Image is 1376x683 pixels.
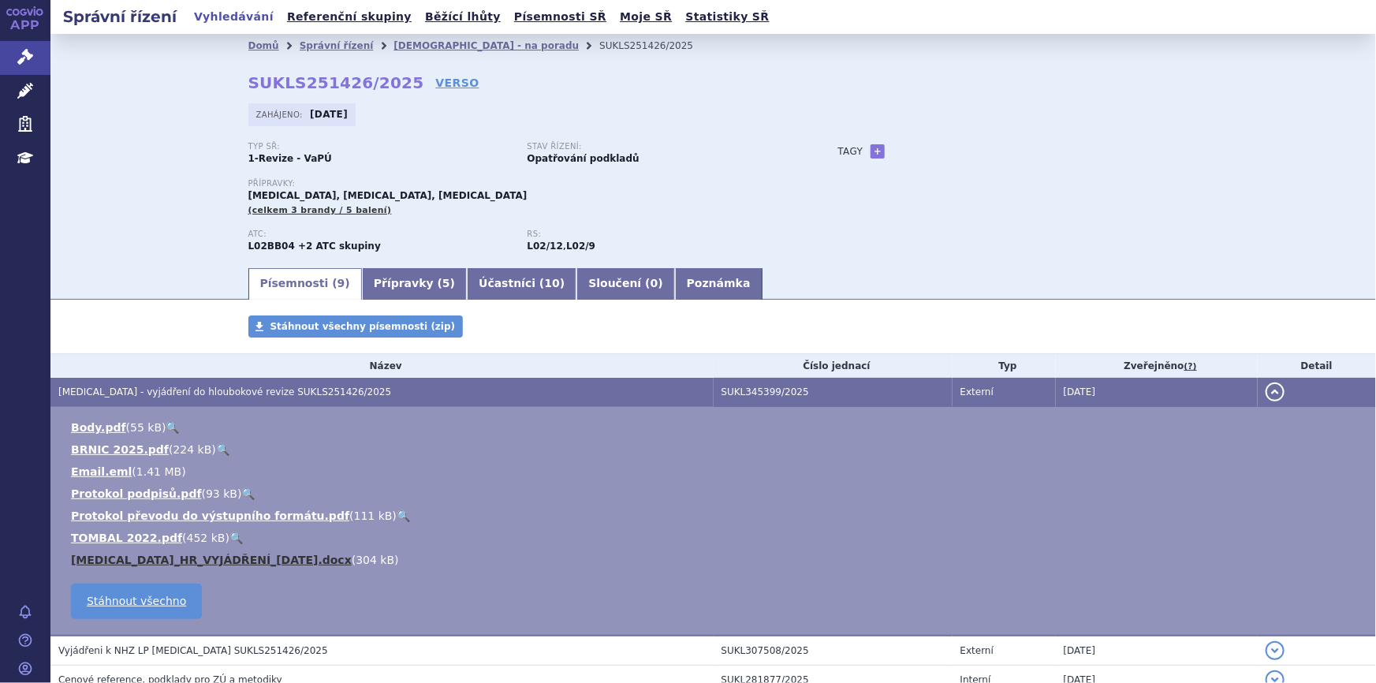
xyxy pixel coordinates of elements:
[71,532,182,544] a: TOMBAL 2022.pdf
[528,230,791,239] p: RS:
[282,6,416,28] a: Referenční skupiny
[50,6,189,28] h2: Správní řízení
[960,645,994,656] span: Externí
[71,442,1360,457] li: ( )
[310,109,348,120] strong: [DATE]
[248,241,295,252] strong: ENZALUTAMID
[576,268,674,300] a: Sloučení (0)
[71,487,202,500] a: Protokol podpisů.pdf
[467,268,576,300] a: Účastníci (10)
[71,552,1360,568] li: ( )
[256,108,306,121] span: Zahájeno:
[1056,636,1258,666] td: [DATE]
[248,153,332,164] strong: 1-Revize - VaPÚ
[528,153,640,164] strong: Opatřování podkladů
[544,277,559,289] span: 10
[71,509,349,522] a: Protokol převodu do výstupního formátu.pdf
[248,205,392,215] span: (celkem 3 brandy / 5 balení)
[248,73,424,92] strong: SUKLS251426/2025
[298,241,381,252] strong: +2 ATC skupiny
[248,179,807,188] p: Přípravky:
[71,530,1360,546] li: ( )
[229,532,243,544] a: 🔍
[1184,361,1197,372] abbr: (?)
[714,354,953,378] th: Číslo jednací
[420,6,505,28] a: Běžící lhůty
[58,386,391,397] span: Xtandi - vyjádření do hloubokové revize SUKLS251426/2025
[337,277,345,289] span: 9
[1258,354,1376,378] th: Detail
[206,487,237,500] span: 93 kB
[216,443,229,456] a: 🔍
[248,268,362,300] a: Písemnosti (9)
[1056,354,1258,378] th: Zveřejněno
[166,421,180,434] a: 🔍
[714,378,953,407] td: SUKL345399/2025
[599,34,714,58] li: SUKLS251426/2025
[442,277,450,289] span: 5
[300,40,374,51] a: Správní řízení
[528,230,807,253] div: ,
[58,645,328,656] span: Vyjádřeni k NHZ LP ERLEADA SUKLS251426/2025
[248,230,512,239] p: ATC:
[838,142,863,161] h3: Tagy
[248,315,464,338] a: Stáhnout všechny písemnosti (zip)
[71,584,202,619] a: Stáhnout všechno
[173,443,211,456] span: 224 kB
[71,421,126,434] a: Body.pdf
[435,75,479,91] a: VERSO
[71,464,1360,480] li: ( )
[71,486,1360,502] li: ( )
[714,636,953,666] td: SUKL307508/2025
[248,40,279,51] a: Domů
[50,354,714,378] th: Název
[1056,378,1258,407] td: [DATE]
[651,277,658,289] span: 0
[71,508,1360,524] li: ( )
[356,554,394,566] span: 304 kB
[528,142,791,151] p: Stav řízení:
[71,420,1360,435] li: ( )
[393,40,579,51] a: [DEMOGRAPHIC_DATA] - na poradu
[136,465,181,478] span: 1.41 MB
[248,190,528,201] span: [MEDICAL_DATA], [MEDICAL_DATA], [MEDICAL_DATA]
[960,386,994,397] span: Externí
[71,554,352,566] a: [MEDICAL_DATA]_HR_VYJÁDŘENÍ_[DATE].docx
[248,142,512,151] p: Typ SŘ:
[397,509,410,522] a: 🔍
[681,6,774,28] a: Statistiky SŘ
[1266,383,1285,401] button: detail
[354,509,393,522] span: 111 kB
[615,6,677,28] a: Moje SŘ
[871,144,885,159] a: +
[189,6,278,28] a: Vyhledávání
[566,241,595,252] strong: enzalutamid
[528,241,563,252] strong: inhibitory androgenových receptorů druhé generace, perorální podání
[270,321,456,332] span: Stáhnout všechny písemnosti (zip)
[1266,641,1285,660] button: detail
[509,6,611,28] a: Písemnosti SŘ
[241,487,255,500] a: 🔍
[675,268,763,300] a: Poznámka
[953,354,1056,378] th: Typ
[187,532,226,544] span: 452 kB
[362,268,467,300] a: Přípravky (5)
[71,443,169,456] a: BRNIC 2025.pdf
[71,465,132,478] a: Email.eml
[130,421,162,434] span: 55 kB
